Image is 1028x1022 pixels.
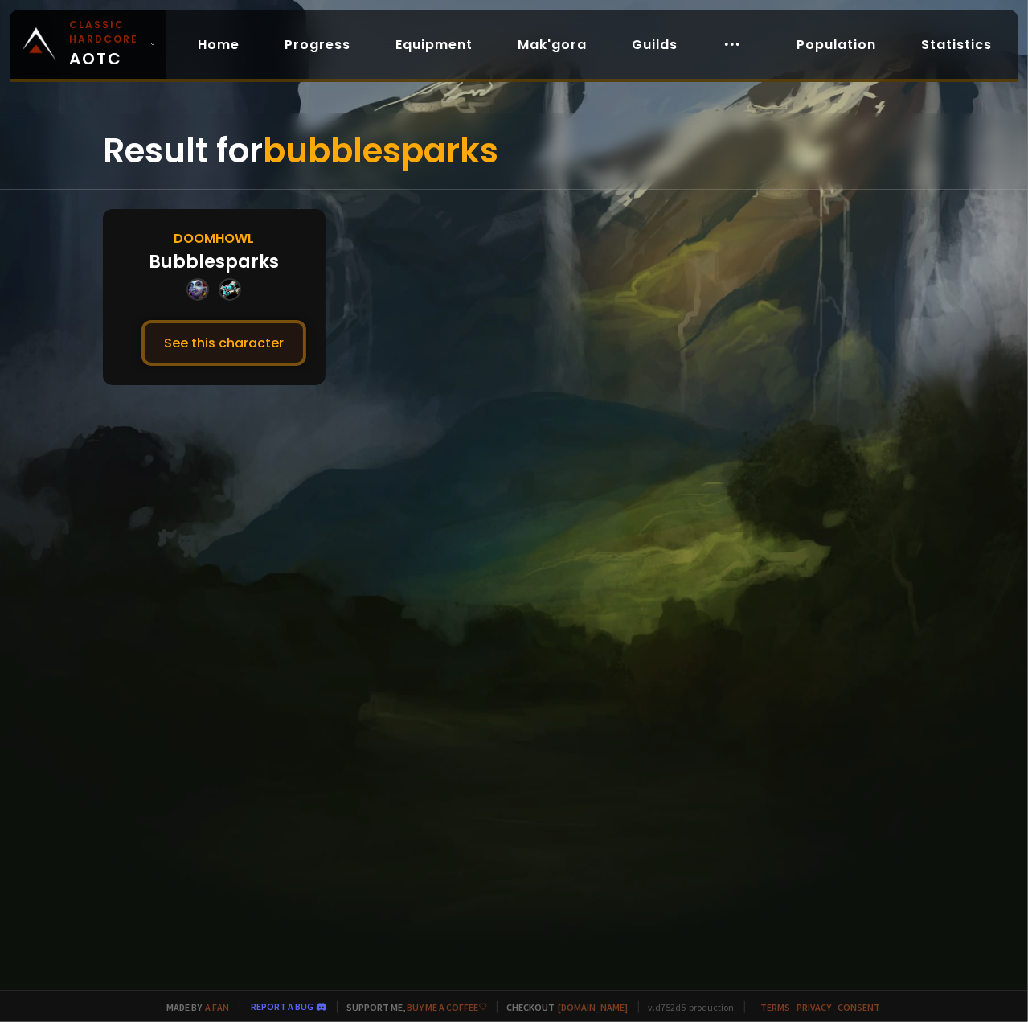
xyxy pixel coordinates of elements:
a: [DOMAIN_NAME] [559,1001,629,1013]
a: Home [185,28,252,61]
span: Checkout [497,1001,629,1013]
div: Bubblesparks [149,248,279,275]
a: Buy me a coffee [408,1001,487,1013]
span: v. d752d5 - production [638,1001,735,1013]
a: Population [784,28,889,61]
a: Consent [838,1001,881,1013]
div: Result for [103,113,925,189]
small: Classic Hardcore [69,18,143,47]
a: Classic HardcoreAOTC [10,10,166,79]
a: Progress [272,28,363,61]
button: See this character [141,320,306,366]
span: bubblesparks [263,127,498,174]
a: Terms [761,1001,791,1013]
span: AOTC [69,18,143,71]
a: Privacy [797,1001,832,1013]
span: Support me, [337,1001,487,1013]
a: a fan [206,1001,230,1013]
a: Mak'gora [505,28,600,61]
a: Report a bug [252,1000,314,1012]
a: Equipment [383,28,485,61]
div: Doomhowl [174,228,254,248]
a: Guilds [619,28,690,61]
a: Statistics [908,28,1005,61]
span: Made by [158,1001,230,1013]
